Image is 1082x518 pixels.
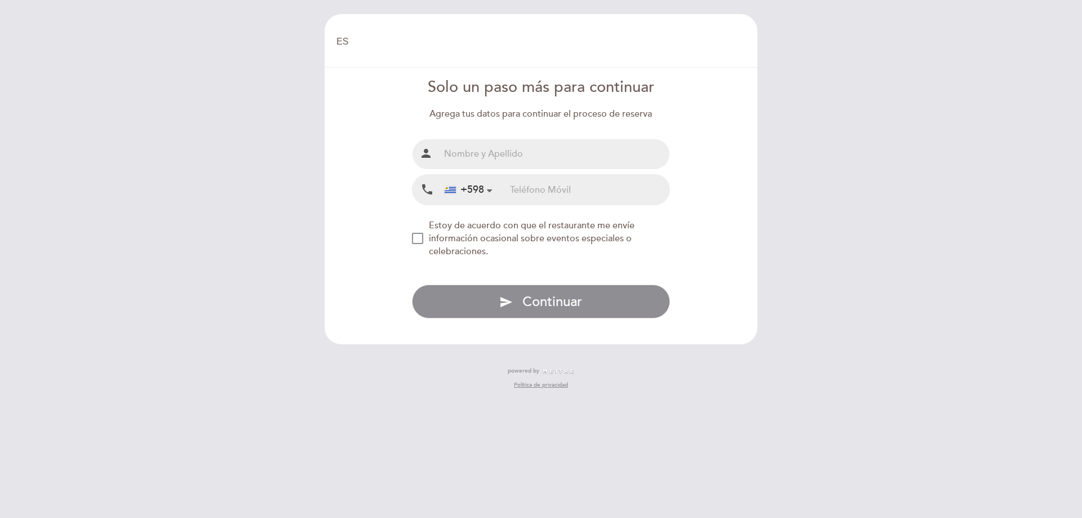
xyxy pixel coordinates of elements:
[514,381,568,389] a: Política de privacidad
[429,220,635,257] span: Estoy de acuerdo con que el restaurante me envíe información ocasional sobre eventos especiales o...
[440,175,496,204] div: Uruguay: +598
[412,77,671,99] div: Solo un paso más para continuar
[440,139,670,169] input: Nombre y Apellido
[420,183,434,197] i: local_phone
[522,294,582,310] span: Continuar
[508,367,539,375] span: powered by
[445,183,484,197] div: +598
[542,369,574,374] img: MEITRE
[510,175,669,205] input: Teléfono Móvil
[412,219,671,258] md-checkbox: NEW_MODAL_AGREE_RESTAURANT_SEND_OCCASIONAL_INFO
[499,295,513,309] i: send
[412,285,671,318] button: send Continuar
[412,108,671,121] div: Agrega tus datos para continuar el proceso de reserva
[419,147,433,160] i: person
[508,367,574,375] a: powered by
